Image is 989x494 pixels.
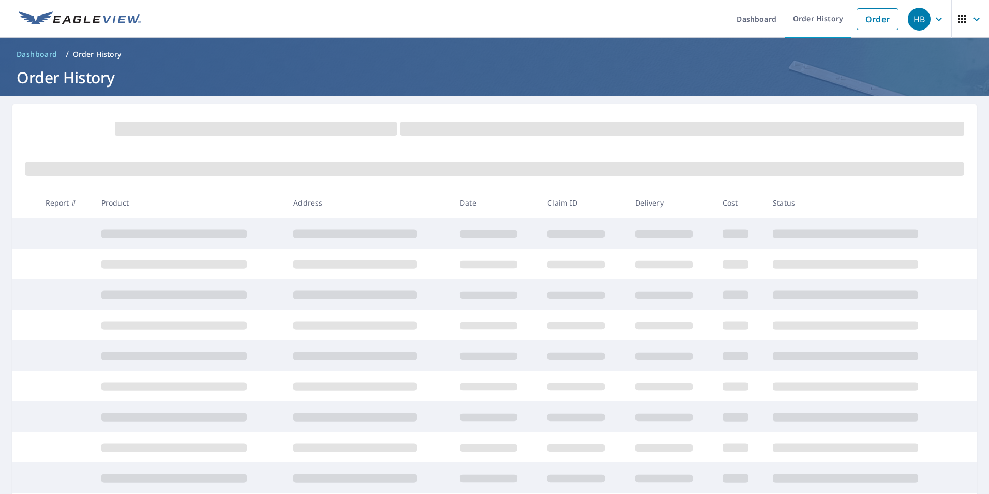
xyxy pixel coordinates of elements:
th: Date [452,187,539,218]
a: Dashboard [12,46,62,63]
p: Order History [73,49,122,60]
li: / [66,48,69,61]
img: EV Logo [19,11,141,27]
h1: Order History [12,67,977,88]
th: Status [765,187,957,218]
th: Claim ID [539,187,626,218]
th: Address [285,187,452,218]
th: Delivery [627,187,714,218]
div: HB [908,8,931,31]
th: Report # [37,187,93,218]
nav: breadcrumb [12,46,977,63]
th: Product [93,187,286,218]
span: Dashboard [17,49,57,60]
a: Order [857,8,898,30]
th: Cost [714,187,765,218]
